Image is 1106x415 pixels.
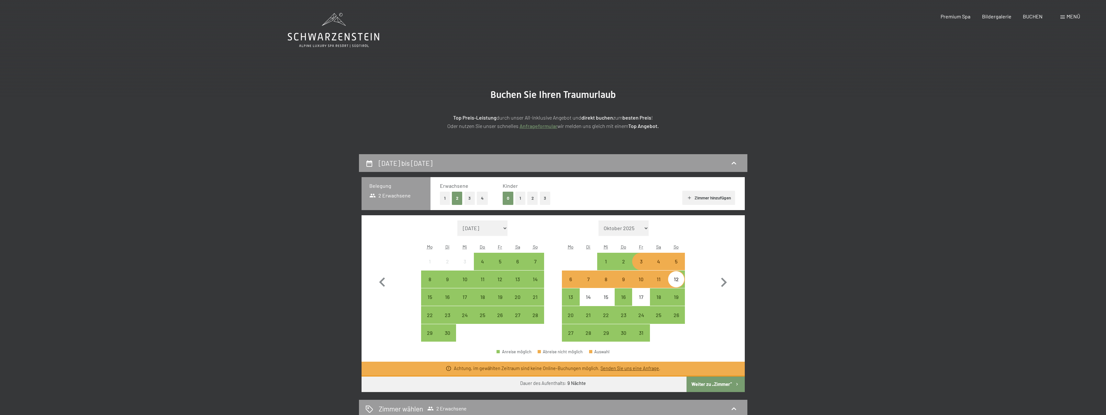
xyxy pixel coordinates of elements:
div: 28 [527,313,543,329]
div: Anreise möglich [632,324,650,342]
div: Fri Sep 05 2025 [491,253,509,270]
button: 2 [452,192,463,205]
div: 16 [439,294,455,311]
div: 1 [422,259,438,275]
div: Fri Oct 31 2025 [632,324,650,342]
div: Thu Sep 11 2025 [474,271,491,288]
button: 2 [527,192,538,205]
div: 12 [668,277,684,293]
div: Anreise möglich [597,324,615,342]
div: Thu Oct 16 2025 [615,288,632,306]
div: 11 [651,277,667,293]
div: Anreise möglich [526,271,544,288]
div: 17 [633,294,649,311]
div: Anreise möglich [667,288,685,306]
div: 25 [475,313,491,329]
div: Anreise möglich [597,271,615,288]
span: Bildergalerie [982,13,1011,19]
div: Anreise möglich [456,306,474,324]
div: 7 [580,277,597,293]
div: Anreise möglich [491,288,509,306]
div: 15 [598,294,614,311]
div: 27 [563,330,579,346]
div: Wed Sep 17 2025 [456,288,474,306]
abbr: Dienstag [445,244,450,250]
div: Anreise möglich [632,253,650,270]
div: Anreise möglich [562,324,579,342]
div: Thu Sep 04 2025 [474,253,491,270]
abbr: Samstag [656,244,661,250]
div: Anreise möglich [421,271,439,288]
abbr: Donnerstag [621,244,626,250]
button: 1 [440,192,450,205]
div: Thu Oct 23 2025 [615,306,632,324]
div: Anreise möglich [650,253,667,270]
div: 13 [563,294,579,311]
div: Sat Sep 13 2025 [509,271,526,288]
div: 15 [422,294,438,311]
div: Wed Sep 24 2025 [456,306,474,324]
button: Nächster Monat [714,220,733,342]
div: 24 [457,313,473,329]
div: Anreise möglich [456,288,474,306]
div: Dauer des Aufenthalts: [520,380,586,387]
div: Wed Sep 10 2025 [456,271,474,288]
div: 11 [475,277,491,293]
div: Anreise möglich [615,271,632,288]
div: Anreise möglich [509,288,526,306]
div: Anreise möglich [580,271,597,288]
div: Anreise möglich [615,288,632,306]
div: 10 [633,277,649,293]
div: Mon Sep 08 2025 [421,271,439,288]
div: Anreise nicht möglich [580,288,597,306]
div: Anreise möglich [650,271,667,288]
span: Kinder [503,183,518,189]
div: Thu Sep 18 2025 [474,288,491,306]
div: Anreise möglich [456,271,474,288]
div: Fri Oct 17 2025 [632,288,650,306]
div: Anreise nicht möglich [456,253,474,270]
div: Anreise möglich [474,271,491,288]
span: Buchen Sie Ihren Traumurlaub [490,89,616,100]
button: 4 [477,192,488,205]
div: Fri Sep 12 2025 [491,271,509,288]
div: Anreise möglich [597,253,615,270]
div: Fri Sep 26 2025 [491,306,509,324]
div: Anreise möglich [509,271,526,288]
abbr: Sonntag [533,244,538,250]
div: 29 [422,330,438,346]
div: Anreise möglich [439,324,456,342]
div: Anreise möglich [491,306,509,324]
div: Wed Oct 22 2025 [597,306,615,324]
div: 3 [457,259,473,275]
p: durch unser All-inklusive Angebot und zum ! Oder nutzen Sie unser schnelles wir melden uns gleich... [391,113,715,130]
div: Anreise möglich [615,324,632,342]
div: 8 [422,277,438,293]
div: 19 [668,294,684,311]
div: Anreise nicht möglich [421,253,439,270]
div: 20 [563,313,579,329]
div: Anreise möglich [526,288,544,306]
div: 4 [651,259,667,275]
div: 18 [475,294,491,311]
div: 22 [598,313,614,329]
div: Sun Oct 19 2025 [667,288,685,306]
div: Anreise möglich [439,306,456,324]
div: 6 [509,259,526,275]
div: 4 [475,259,491,275]
div: 29 [598,330,614,346]
div: Thu Oct 02 2025 [615,253,632,270]
a: BUCHEN [1023,13,1043,19]
span: 2 Erwachsene [427,405,466,412]
div: Tue Oct 14 2025 [580,288,597,306]
div: 20 [509,294,526,311]
div: 23 [615,313,631,329]
div: Anreise möglich [421,288,439,306]
div: Anreise möglich [580,306,597,324]
abbr: Donnerstag [480,244,485,250]
abbr: Sonntag [674,244,679,250]
button: Vorheriger Monat [373,220,392,342]
div: Anreise möglich [491,253,509,270]
div: 13 [509,277,526,293]
div: 22 [422,313,438,329]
